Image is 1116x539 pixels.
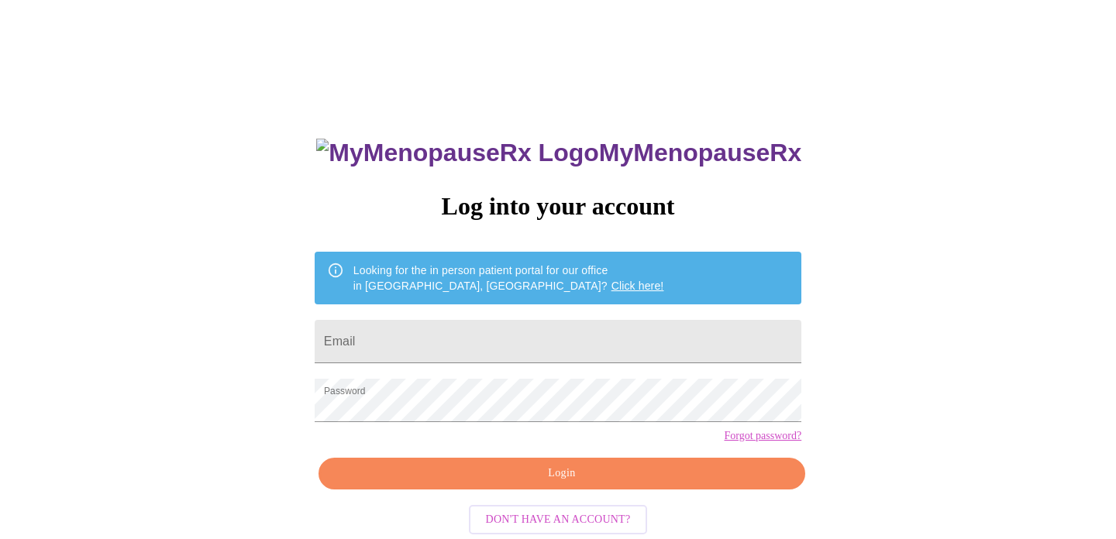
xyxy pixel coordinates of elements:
span: Don't have an account? [486,510,631,530]
button: Login [319,458,805,489]
img: MyMenopauseRx Logo [316,139,598,167]
span: Login [336,464,787,483]
div: Looking for the in person patient portal for our office in [GEOGRAPHIC_DATA], [GEOGRAPHIC_DATA]? [353,256,664,300]
button: Don't have an account? [469,505,648,535]
h3: MyMenopauseRx [316,139,801,167]
a: Don't have an account? [465,512,652,525]
a: Forgot password? [724,430,801,442]
h3: Log into your account [315,192,801,221]
a: Click here! [611,280,664,292]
